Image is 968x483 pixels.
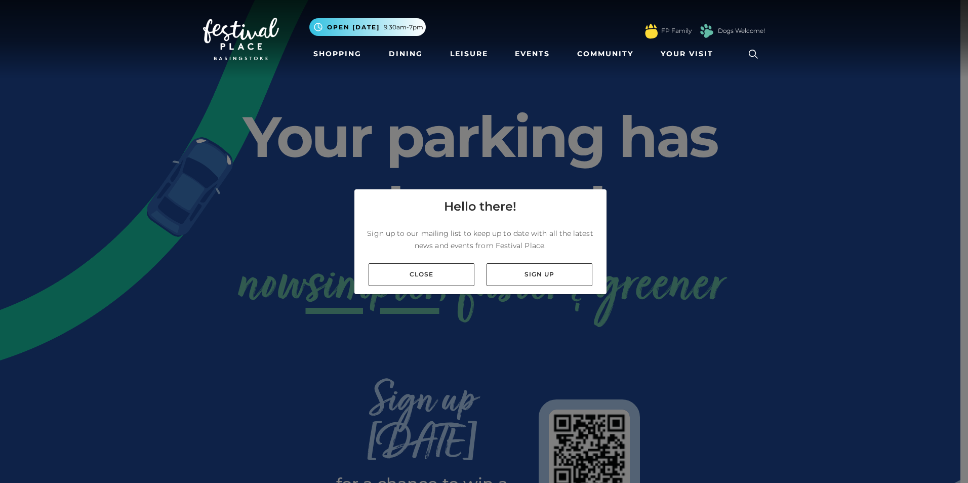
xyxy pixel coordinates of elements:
a: Leisure [446,45,492,63]
span: Open [DATE] [327,23,380,32]
a: Sign up [487,263,592,286]
a: Events [511,45,554,63]
a: Dining [385,45,427,63]
a: Shopping [309,45,366,63]
a: FP Family [661,26,692,35]
a: Dogs Welcome! [718,26,765,35]
a: Your Visit [657,45,722,63]
span: Your Visit [661,49,713,59]
h4: Hello there! [444,197,516,216]
span: 9.30am-7pm [384,23,423,32]
button: Open [DATE] 9.30am-7pm [309,18,426,36]
a: Close [369,263,474,286]
a: Community [573,45,637,63]
p: Sign up to our mailing list to keep up to date with all the latest news and events from Festival ... [362,227,598,252]
img: Festival Place Logo [203,18,279,60]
